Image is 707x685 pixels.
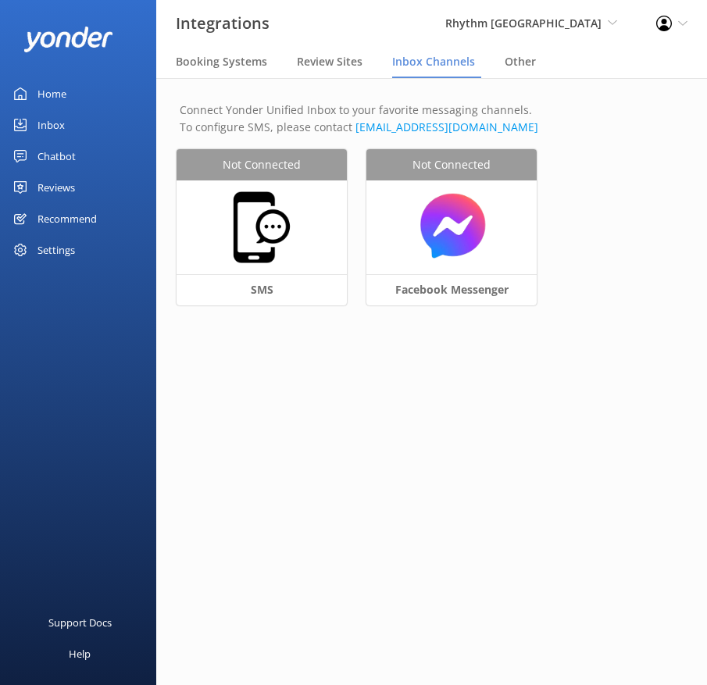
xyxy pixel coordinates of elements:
div: Settings [37,234,75,266]
div: SMS [177,274,347,305]
span: Not Connected [412,156,491,173]
a: Not ConnectedSMS [177,149,366,325]
img: sms.png [223,188,301,266]
a: Not ConnectedFacebook Messenger [366,149,556,325]
div: Reviews [37,172,75,203]
span: Not Connected [223,156,301,173]
p: Connect Yonder Unified Inbox to your favorite messaging channels. To configure SMS, please contact [180,102,684,137]
div: Chatbot [37,141,76,172]
span: Review Sites [297,54,362,70]
div: Home [37,78,66,109]
span: Inbox Channels [392,54,475,70]
span: Booking Systems [176,54,267,70]
span: Rhythm [GEOGRAPHIC_DATA] [445,16,602,30]
h3: Integrations [176,11,270,36]
div: Recommend [37,203,97,234]
div: Help [69,638,91,669]
span: Other [505,54,536,70]
a: Send an email to Yonder support team [355,120,538,134]
img: messenger.png [412,188,491,266]
div: Support Docs [48,607,112,638]
div: Facebook Messenger [366,274,537,305]
img: yonder-white-logo.png [23,27,113,52]
div: Inbox [37,109,65,141]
